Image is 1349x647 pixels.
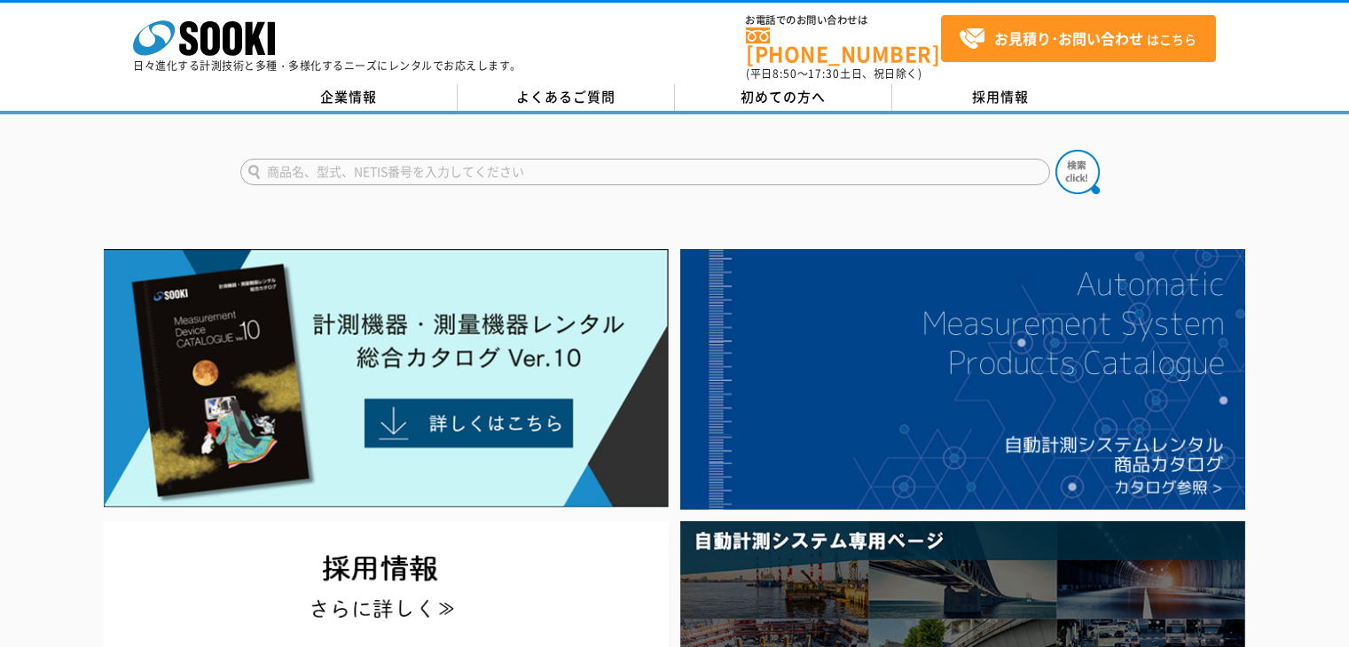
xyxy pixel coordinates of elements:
[773,66,797,82] span: 8:50
[892,84,1110,111] a: 採用情報
[458,84,675,111] a: よくあるご質問
[104,249,669,508] img: Catalog Ver10
[746,66,922,82] span: (平日 ～ 土日、祝日除く)
[680,249,1245,510] img: 自動計測システムカタログ
[240,159,1050,185] input: 商品名、型式、NETIS番号を入力してください
[741,87,826,106] span: 初めての方へ
[941,15,1216,62] a: お見積り･お問い合わせはこちら
[240,84,458,111] a: 企業情報
[675,84,892,111] a: 初めての方へ
[994,27,1143,49] strong: お見積り･お問い合わせ
[746,15,941,26] span: お電話でのお問い合わせは
[133,60,522,71] p: 日々進化する計測技術と多種・多様化するニーズにレンタルでお応えします。
[808,66,840,82] span: 17:30
[959,26,1196,52] span: はこちら
[746,27,941,64] a: [PHONE_NUMBER]
[1055,150,1100,194] img: btn_search.png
